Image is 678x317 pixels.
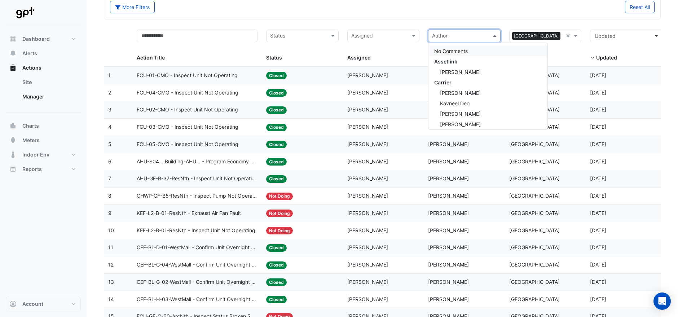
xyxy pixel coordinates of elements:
[596,54,617,61] span: Updated
[440,69,481,75] span: [PERSON_NAME]
[137,71,238,80] span: FCU-01-CMO - Inspect Unit Not Operating
[137,106,238,114] span: FCU-02-CMO - Inspect Unit Not Operating
[9,64,17,71] app-icon: Actions
[22,64,41,71] span: Actions
[9,122,17,129] app-icon: Charts
[266,261,287,269] span: Closed
[6,162,81,176] button: Reports
[22,137,40,144] span: Meters
[590,261,606,268] span: 2025-09-16T07:22:10.732
[428,141,469,147] span: [PERSON_NAME]
[509,261,560,268] span: [GEOGRAPHIC_DATA]
[590,124,606,130] span: 2025-09-24T10:49:44.601
[347,227,388,233] span: [PERSON_NAME]
[347,279,388,285] span: [PERSON_NAME]
[266,124,287,131] span: Closed
[440,100,470,106] span: Kavneel Deo
[566,32,572,40] span: Clear
[590,227,606,233] span: 2025-09-23T12:31:54.370
[266,72,287,79] span: Closed
[347,158,388,164] span: [PERSON_NAME]
[590,193,606,199] span: 2025-09-24T10:45:39.369
[428,158,469,164] span: [PERSON_NAME]
[347,141,388,147] span: [PERSON_NAME]
[110,1,155,13] button: More Filters
[137,89,238,97] span: FCU-04-CMO - Inspect Unit Not Operating
[590,210,606,216] span: 2025-09-24T10:44:41.005
[428,296,469,302] span: [PERSON_NAME]
[22,166,42,173] span: Reports
[266,158,287,166] span: Closed
[509,227,560,233] span: [GEOGRAPHIC_DATA]
[428,210,469,216] span: [PERSON_NAME]
[9,6,41,20] img: Company Logo
[108,158,111,164] span: 6
[428,43,547,129] div: Options List
[590,296,606,302] span: 2025-09-16T07:21:45.154
[347,106,388,113] span: [PERSON_NAME]
[266,54,282,61] span: Status
[108,210,111,216] span: 9
[108,244,113,250] span: 11
[22,151,49,158] span: Indoor Env
[9,151,17,158] app-icon: Indoor Env
[347,124,388,130] span: [PERSON_NAME]
[434,48,468,54] span: No Comments
[6,119,81,133] button: Charts
[509,210,560,216] span: [GEOGRAPHIC_DATA]
[266,175,287,183] span: Closed
[512,32,560,40] span: [GEOGRAPHIC_DATA]
[137,54,165,61] span: Action Title
[17,75,81,89] a: Site
[266,278,287,286] span: Closed
[347,175,388,181] span: [PERSON_NAME]
[428,175,469,181] span: [PERSON_NAME]
[108,89,111,96] span: 2
[428,261,469,268] span: [PERSON_NAME]
[137,243,257,252] span: CEF-BL-D-01-WestMall - Confirm Unit Overnight Operation (Energy Waste)
[22,122,39,129] span: Charts
[434,58,457,65] span: Assetlink
[137,123,238,131] span: FCU-03-CMO - Inspect Unit Not Operating
[137,261,257,269] span: CEF-BL-G-04-WestMall - Confirm Unit Overnight Operation (Energy Waste)
[347,72,388,78] span: [PERSON_NAME]
[428,193,469,199] span: [PERSON_NAME]
[6,148,81,162] button: Indoor Env
[509,279,560,285] span: [GEOGRAPHIC_DATA]
[9,50,17,57] app-icon: Alerts
[6,46,81,61] button: Alerts
[434,79,452,85] span: Carrier
[108,261,114,268] span: 12
[108,175,111,181] span: 7
[509,158,560,164] span: [GEOGRAPHIC_DATA]
[266,106,287,114] span: Closed
[6,297,81,311] button: Account
[440,90,481,96] span: [PERSON_NAME]
[108,279,114,285] span: 13
[590,279,606,285] span: 2025-09-16T07:21:55.815
[347,210,388,216] span: [PERSON_NAME]
[137,209,241,217] span: KEF-L2-B-01-ResNth - Exhaust Air Fan Fault
[17,89,81,104] a: Manager
[266,296,287,303] span: Closed
[266,141,287,148] span: Closed
[347,244,388,250] span: [PERSON_NAME]
[22,50,37,57] span: Alerts
[347,54,371,61] span: Assigned
[509,244,560,250] span: [GEOGRAPHIC_DATA]
[108,72,111,78] span: 1
[266,89,287,97] span: Closed
[509,175,560,181] span: [GEOGRAPHIC_DATA]
[590,244,606,250] span: 2025-09-16T07:22:21.690
[440,121,481,127] span: [PERSON_NAME]
[22,300,43,308] span: Account
[6,75,81,107] div: Actions
[137,278,257,286] span: CEF-BL-G-02-WestMall - Confirm Unit Overnight Operation (Energy Waste)
[108,296,114,302] span: 14
[590,158,606,164] span: 2025-09-24T10:48:48.655
[108,193,111,199] span: 8
[137,158,257,166] span: AHU-S04...,Building-AHU... - Program Economy Cycle Inadequate (Energy Saving)
[590,72,606,78] span: 2025-09-24T10:50:39.855
[6,32,81,46] button: Dashboard
[22,35,50,43] span: Dashboard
